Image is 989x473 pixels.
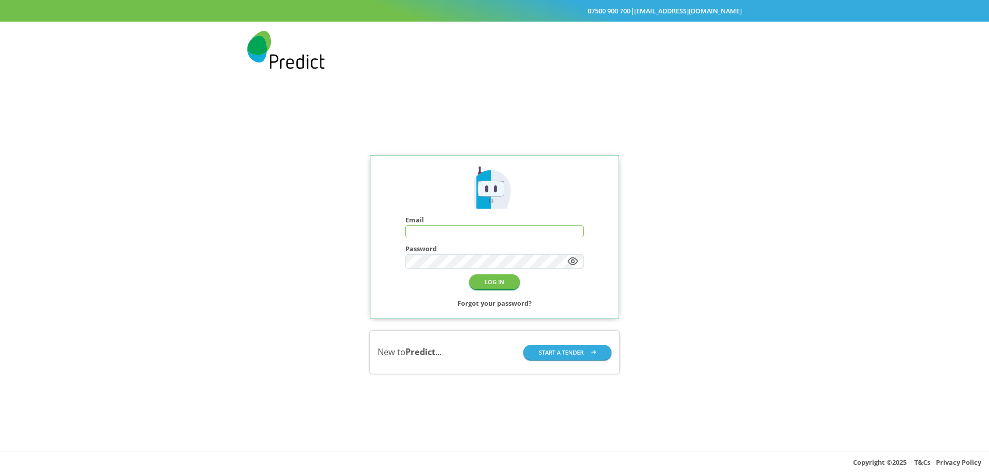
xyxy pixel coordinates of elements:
b: Predict [405,346,435,358]
div: New to ... [378,346,441,358]
h4: Email [405,216,584,224]
div: | [247,5,742,17]
button: LOG IN [469,274,520,289]
h4: Password [405,245,584,253]
img: Predict Mobile [471,165,518,212]
a: Forgot your password? [457,297,532,309]
img: Predict Mobile [247,31,325,69]
a: T&Cs [914,458,930,467]
a: 07500 900 700 [588,6,630,15]
a: [EMAIL_ADDRESS][DOMAIN_NAME] [634,6,742,15]
button: START A TENDER [523,345,612,360]
a: Privacy Policy [936,458,981,467]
